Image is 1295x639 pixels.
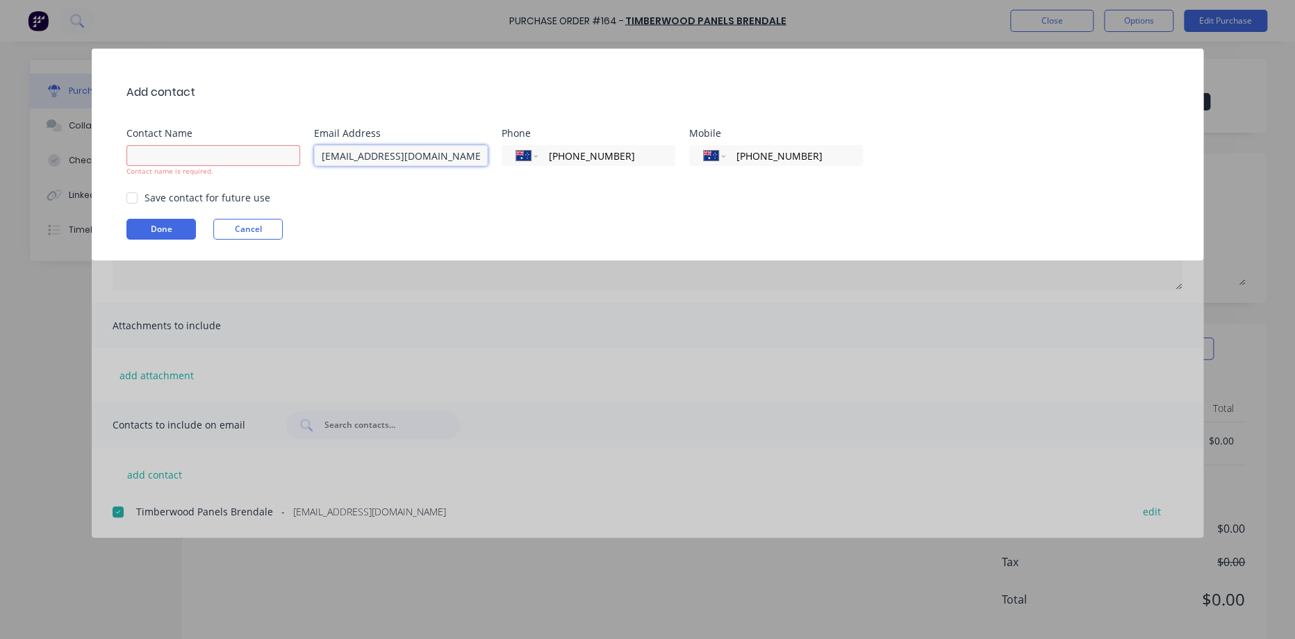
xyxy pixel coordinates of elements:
[126,219,196,240] button: Done
[145,190,270,205] div: Save contact for future use
[126,166,300,176] div: Contact name is required.
[213,219,283,240] button: Cancel
[314,128,502,138] div: Email Address
[502,128,689,138] div: Phone
[689,128,877,138] div: Mobile
[126,128,314,138] div: Contact Name
[126,84,195,101] div: Add contact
